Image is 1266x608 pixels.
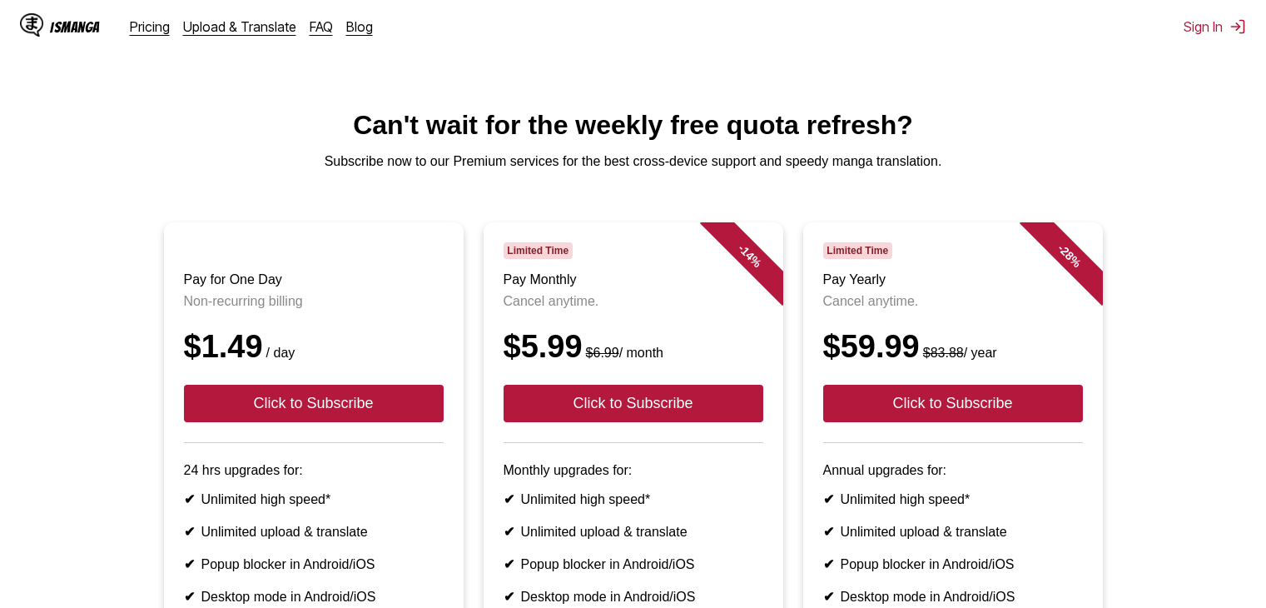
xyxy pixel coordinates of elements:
[583,346,663,360] small: / month
[823,491,1083,507] li: Unlimited high speed*
[504,385,763,422] button: Click to Subscribe
[504,524,763,540] li: Unlimited upload & translate
[504,329,763,365] div: $5.99
[183,18,296,35] a: Upload & Translate
[586,346,619,360] s: $6.99
[1229,18,1246,35] img: Sign out
[823,557,834,571] b: ✔
[263,346,295,360] small: / day
[823,463,1083,478] p: Annual upgrades for:
[823,272,1083,287] h3: Pay Yearly
[823,329,1083,365] div: $59.99
[823,589,1083,605] li: Desktop mode in Android/iOS
[184,492,195,506] b: ✔
[920,346,997,360] small: / year
[184,329,444,365] div: $1.49
[504,556,763,572] li: Popup blocker in Android/iOS
[923,346,964,360] s: $83.88
[504,492,514,506] b: ✔
[1019,206,1119,306] div: - 28 %
[184,525,195,539] b: ✔
[184,272,444,287] h3: Pay for One Day
[823,556,1083,572] li: Popup blocker in Android/iOS
[184,385,444,422] button: Click to Subscribe
[823,242,892,259] span: Limited Time
[504,557,514,571] b: ✔
[50,19,100,35] div: IsManga
[699,206,799,306] div: - 14 %
[184,491,444,507] li: Unlimited high speed*
[184,557,195,571] b: ✔
[184,556,444,572] li: Popup blocker in Android/iOS
[184,463,444,478] p: 24 hrs upgrades for:
[130,18,170,35] a: Pricing
[310,18,333,35] a: FAQ
[1184,18,1246,35] button: Sign In
[184,589,444,605] li: Desktop mode in Android/iOS
[184,524,444,540] li: Unlimited upload & translate
[20,13,43,37] img: IsManga Logo
[20,13,130,40] a: IsManga LogoIsManga
[823,524,1083,540] li: Unlimited upload & translate
[504,242,573,259] span: Limited Time
[504,491,763,507] li: Unlimited high speed*
[504,272,763,287] h3: Pay Monthly
[346,18,373,35] a: Blog
[13,110,1253,141] h1: Can't wait for the weekly free quota refresh?
[823,294,1083,309] p: Cancel anytime.
[504,294,763,309] p: Cancel anytime.
[504,589,763,605] li: Desktop mode in Android/iOS
[184,294,444,309] p: Non-recurring billing
[823,590,834,604] b: ✔
[504,463,763,478] p: Monthly upgrades for:
[823,525,834,539] b: ✔
[823,492,834,506] b: ✔
[823,385,1083,422] button: Click to Subscribe
[184,590,195,604] b: ✔
[13,154,1253,169] p: Subscribe now to our Premium services for the best cross-device support and speedy manga translat...
[504,590,514,604] b: ✔
[504,525,514,539] b: ✔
